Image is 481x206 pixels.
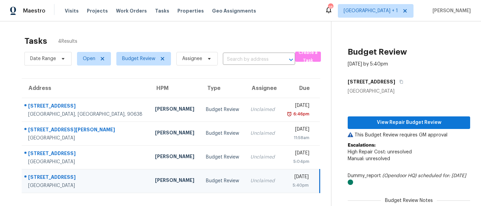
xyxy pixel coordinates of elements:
img: Overdue Alarm Icon [287,111,292,117]
th: Type [200,79,245,98]
span: Create a Task [299,49,318,64]
h5: [STREET_ADDRESS] [348,78,395,85]
div: [GEOGRAPHIC_DATA] [28,135,144,142]
div: [STREET_ADDRESS] [28,150,144,158]
button: View Repair Budget Review [348,116,470,129]
div: Budget Review [206,106,240,113]
div: [GEOGRAPHIC_DATA] [28,182,144,189]
span: Work Orders [116,7,147,14]
span: Tasks [155,8,169,13]
div: 6:46pm [292,111,309,117]
div: 18 [328,4,333,11]
th: HPM [150,79,200,98]
div: [GEOGRAPHIC_DATA] [28,158,144,165]
span: Maestro [23,7,45,14]
div: Unclaimed [250,106,275,113]
div: [GEOGRAPHIC_DATA] [348,88,470,95]
th: Address [22,79,150,98]
div: Unclaimed [250,154,275,161]
div: [DATE] [286,150,309,158]
div: [STREET_ADDRESS][PERSON_NAME] [28,126,144,135]
b: Escalations: [348,143,376,148]
span: [PERSON_NAME] [430,7,471,14]
span: View Repair Budget Review [353,118,465,127]
h2: Budget Review [348,49,407,55]
p: This Budget Review requires GM approval [348,132,470,138]
h2: Tasks [24,38,47,44]
div: 5:40pm [286,182,309,189]
div: [GEOGRAPHIC_DATA], [GEOGRAPHIC_DATA], 90638 [28,111,144,118]
span: Projects [87,7,108,14]
span: [GEOGRAPHIC_DATA] + 1 [344,7,398,14]
div: [PERSON_NAME] [155,153,195,162]
span: Geo Assignments [212,7,256,14]
div: [DATE] [286,102,309,111]
span: High Repair Cost: unresolved [348,150,412,154]
div: Budget Review [206,177,240,184]
div: Budget Review [206,130,240,137]
span: Assignee [182,55,202,62]
div: Budget Review [206,154,240,161]
div: [STREET_ADDRESS] [28,174,144,182]
div: [PERSON_NAME] [155,129,195,138]
span: Budget Review [122,55,155,62]
th: Due [281,79,320,98]
div: [DATE] [286,126,309,134]
div: Dummy_report [348,172,470,186]
div: [PERSON_NAME] [155,177,195,185]
div: [DATE] by 5:40pm [348,61,388,68]
span: Manual: unresolved [348,156,390,161]
span: Budget Review Notes [381,197,437,204]
div: 5:04pm [286,158,309,165]
button: Create a Task [295,52,321,62]
button: Open [286,55,296,64]
span: Visits [65,7,79,14]
div: [DATE] [286,173,309,182]
i: scheduled for: [DATE] [418,173,466,178]
span: Open [83,55,95,62]
span: Properties [177,7,204,14]
input: Search by address [223,54,276,65]
th: Assignee [245,79,281,98]
div: Unclaimed [250,130,275,137]
div: Unclaimed [250,177,275,184]
button: Copy Address [395,76,404,88]
div: [PERSON_NAME] [155,106,195,114]
div: [STREET_ADDRESS] [28,102,144,111]
div: 11:58am [286,134,309,141]
span: 4 Results [58,38,77,45]
span: Date Range [30,55,56,62]
i: (Opendoor HQ) [382,173,417,178]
